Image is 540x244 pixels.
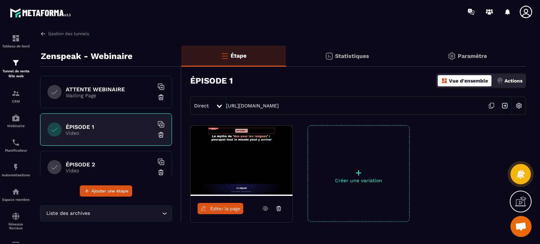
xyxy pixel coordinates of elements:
p: Créer une variation [308,178,409,183]
h6: ÉPISODE 2 [66,161,154,168]
input: Search for option [91,210,160,217]
button: Ajouter une étape [80,185,132,197]
p: Réseaux Sociaux [2,222,30,230]
p: CRM [2,99,30,103]
p: Espace membre [2,198,30,202]
h6: ATTENTE WEBINAIRE [66,86,154,93]
div: Ouvrir le chat [510,216,532,237]
p: Webinaire [2,124,30,128]
span: Liste des archives [45,210,91,217]
p: Video [66,168,154,173]
img: trash [157,94,165,101]
span: Direct [194,103,209,108]
p: Actions [504,78,522,84]
a: [URL][DOMAIN_NAME] [226,103,279,108]
img: formation [12,34,20,42]
div: Search for option [40,205,172,222]
img: bars-o.4a397970.svg [220,52,229,60]
img: trash [157,169,165,176]
img: arrow [40,31,46,37]
img: dashboard-orange.40269519.svg [441,78,448,84]
p: Video [66,130,154,136]
img: actions.d6e523a2.png [497,78,503,84]
img: image [191,126,292,196]
p: Automatisations [2,173,30,177]
a: automationsautomationsWebinaire [2,108,30,133]
p: Zenspeak - Webinaire [41,49,133,63]
h3: ÉPISODE 1 [190,76,233,86]
p: Waiting Page [66,93,154,98]
a: automationsautomationsAutomatisations [2,158,30,182]
a: formationformationTableau de bord [2,29,30,53]
p: Paramètre [458,53,487,59]
p: Vue d'ensemble [449,78,488,84]
img: arrow-next.bcc2205e.svg [498,99,512,112]
p: + [308,168,409,178]
img: automations [12,114,20,122]
a: schedulerschedulerPlanificateur [2,133,30,158]
img: formation [12,59,20,67]
img: stats.20deebd0.svg [325,52,333,60]
p: Statistiques [335,53,369,59]
img: trash [157,131,165,138]
a: automationsautomationsEspace membre [2,182,30,207]
img: formation [12,89,20,98]
h6: ÉPISODE 1 [66,124,154,130]
a: social-networksocial-networkRéseaux Sociaux [2,207,30,235]
span: Ajouter une étape [91,187,128,194]
a: formationformationCRM [2,84,30,108]
a: formationformationTunnel de vente Site web [2,53,30,84]
img: social-network [12,212,20,220]
img: logo [10,6,73,19]
img: setting-gr.5f69749f.svg [448,52,456,60]
img: scheduler [12,138,20,147]
span: Éditer la page [210,206,240,211]
a: Éditer la page [198,203,243,214]
img: automations [12,163,20,171]
img: setting-w.858f3a88.svg [512,99,526,112]
p: Tunnel de vente Site web [2,69,30,79]
p: Étape [231,52,246,59]
img: automations [12,187,20,196]
a: Gestion des tunnels [40,31,89,37]
p: Tableau de bord [2,44,30,48]
p: Planificateur [2,149,30,152]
